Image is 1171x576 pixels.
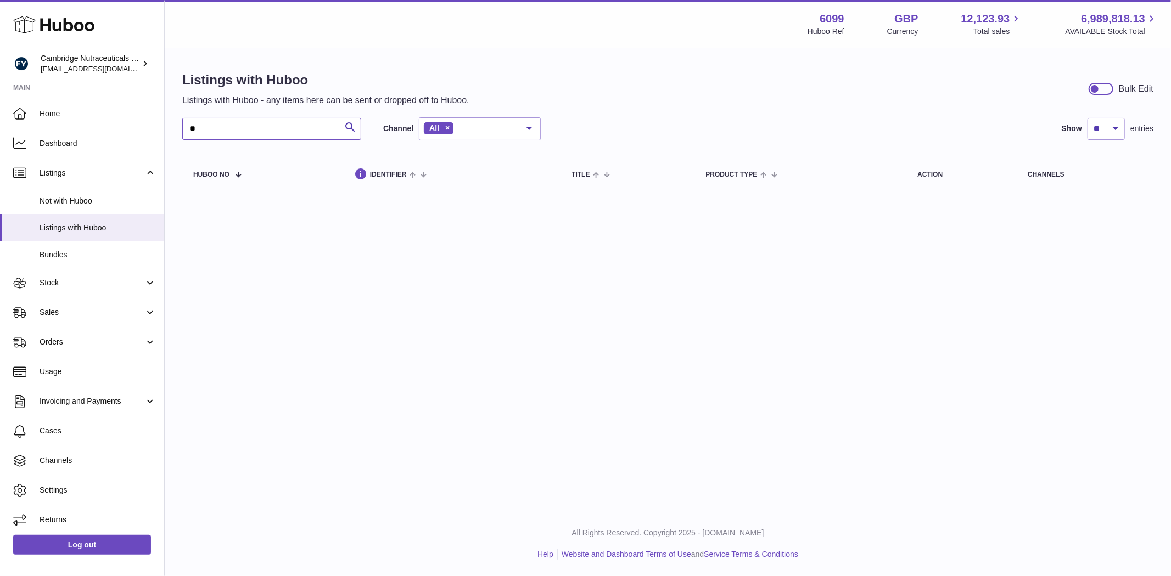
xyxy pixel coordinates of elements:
[383,123,413,134] label: Channel
[1028,171,1142,178] div: channels
[808,26,844,37] div: Huboo Ref
[1119,83,1153,95] div: Bulk Edit
[558,549,798,560] li: and
[40,307,144,318] span: Sales
[40,250,156,260] span: Bundles
[537,550,553,558] a: Help
[1062,123,1082,134] label: Show
[562,550,691,558] a: Website and Dashboard Terms of Use
[13,535,151,555] a: Log out
[1081,12,1145,26] span: 6,989,818.13
[193,171,229,178] span: Huboo no
[40,138,156,149] span: Dashboard
[40,196,156,206] span: Not with Huboo
[41,64,161,73] span: [EMAIL_ADDRESS][DOMAIN_NAME]
[182,71,469,89] h1: Listings with Huboo
[41,53,139,74] div: Cambridge Nutraceuticals Ltd
[40,337,144,347] span: Orders
[894,12,918,26] strong: GBP
[1065,12,1158,37] a: 6,989,818.13 AVAILABLE Stock Total
[40,366,156,377] span: Usage
[40,109,156,119] span: Home
[1130,123,1153,134] span: entries
[704,550,798,558] a: Service Terms & Conditions
[705,171,757,178] span: Product Type
[40,455,156,466] span: Channels
[40,485,156,495] span: Settings
[429,123,439,132] span: All
[182,94,469,106] p: Listings with Huboo - any items here can be sent or dropped off to Huboo.
[820,12,844,26] strong: 6099
[40,168,144,178] span: Listings
[1065,26,1158,37] span: AVAILABLE Stock Total
[961,12,1010,26] span: 12,123.93
[40,396,144,406] span: Invoicing and Payments
[40,515,156,525] span: Returns
[13,55,30,72] img: internalAdmin-6099@internal.huboo.com
[370,171,407,178] span: identifier
[40,278,144,288] span: Stock
[973,26,1022,37] span: Total sales
[40,426,156,436] span: Cases
[572,171,590,178] span: title
[173,528,1162,538] p: All Rights Reserved. Copyright 2025 - [DOMAIN_NAME]
[887,26,918,37] div: Currency
[40,223,156,233] span: Listings with Huboo
[917,171,1006,178] div: action
[961,12,1022,37] a: 12,123.93 Total sales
